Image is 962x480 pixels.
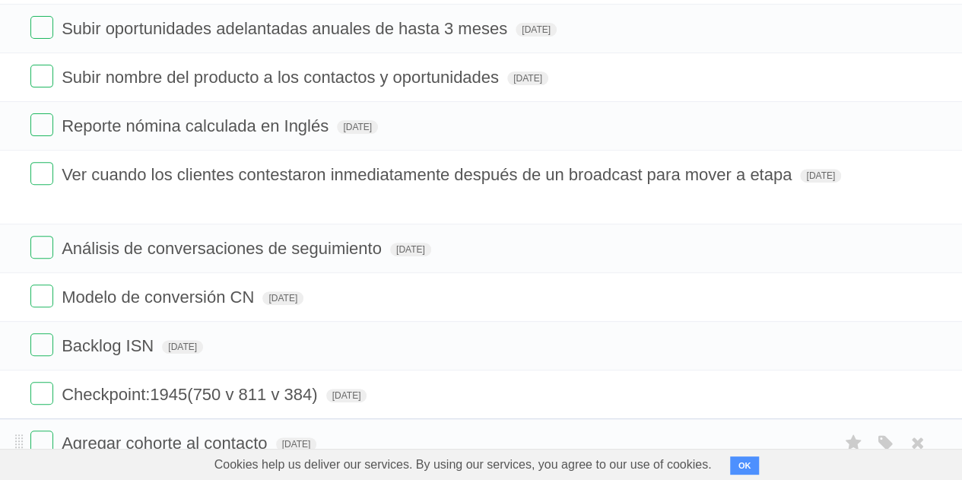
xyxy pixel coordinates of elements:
label: Done [30,65,53,87]
label: Done [30,285,53,307]
span: [DATE] [390,243,431,256]
span: [DATE] [507,72,548,85]
span: [DATE] [162,340,203,354]
span: [DATE] [800,169,841,183]
span: Agregar cohorte al contacto [62,434,271,453]
span: Checkpoint:1945(750 v 811 v 384) [62,385,321,404]
span: Subir oportunidades adelantadas anuales de hasta 3 meses [62,19,511,38]
button: OK [730,456,760,475]
span: Análisis de conversaciones de seguimiento [62,239,386,258]
span: [DATE] [326,389,367,402]
span: Backlog ISN [62,336,157,355]
span: Modelo de conversión CN [62,288,258,307]
span: Subir nombre del producto a los contactos y oportunidades [62,68,503,87]
span: [DATE] [262,291,303,305]
span: Reporte nómina calculada en Inglés [62,116,332,135]
label: Done [30,236,53,259]
label: Done [30,113,53,136]
label: Done [30,16,53,39]
label: Done [30,431,53,453]
label: Done [30,382,53,405]
label: Done [30,333,53,356]
label: Done [30,162,53,185]
span: [DATE] [276,437,317,451]
span: [DATE] [337,120,378,134]
label: Star task [839,431,868,456]
span: Ver cuando los clientes contestaron inmediatamente después de un broadcast para mover a etapa [62,165,795,184]
span: Cookies help us deliver our services. By using our services, you agree to our use of cookies. [199,450,727,480]
span: [DATE] [516,23,557,37]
